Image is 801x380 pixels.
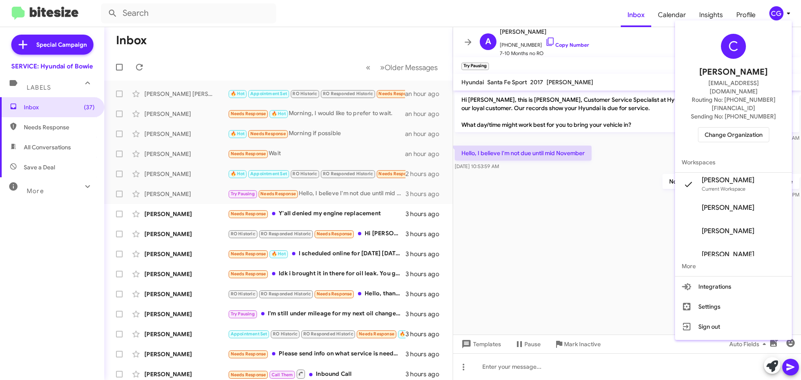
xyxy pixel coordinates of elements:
[702,176,754,184] span: [PERSON_NAME]
[702,250,754,259] span: [PERSON_NAME]
[702,204,754,212] span: [PERSON_NAME]
[699,65,768,79] span: [PERSON_NAME]
[702,227,754,235] span: [PERSON_NAME]
[698,127,769,142] button: Change Organization
[685,79,782,96] span: [EMAIL_ADDRESS][DOMAIN_NAME]
[675,317,792,337] button: Sign out
[691,112,776,121] span: Sending No: [PHONE_NUMBER]
[702,186,746,192] span: Current Workspace
[685,96,782,112] span: Routing No: [PHONE_NUMBER][FINANCIAL_ID]
[721,34,746,59] div: C
[675,256,792,276] span: More
[705,128,763,142] span: Change Organization
[675,297,792,317] button: Settings
[675,152,792,172] span: Workspaces
[675,277,792,297] button: Integrations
